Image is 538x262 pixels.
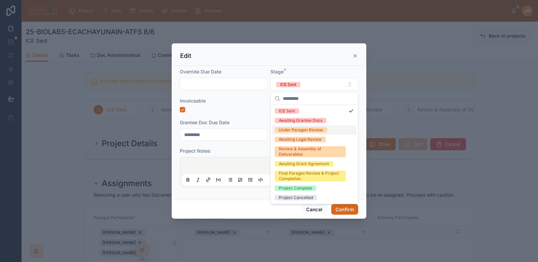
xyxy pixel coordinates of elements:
div: Awaiting Grantee Docs [279,118,322,123]
span: Project Notes [180,148,211,154]
div: Awaiting Legal Review [279,137,322,142]
button: Select Button [270,78,358,91]
h3: Edit [180,52,191,60]
div: Final Paragon Review & Project Completion [279,171,342,181]
span: Grantee Doc Due Date [180,119,229,125]
span: Stage [270,69,284,74]
div: Under Paragon Review [279,127,323,133]
div: Project Cancelled [279,195,313,200]
div: Awaiting Grant Agreement [279,161,329,167]
span: Override Due Date [180,69,221,74]
div: Review & Assembly of Deliverables [279,146,342,157]
button: Confirm [331,204,358,215]
div: ICE Sent [279,108,295,114]
button: Cancel [302,204,327,215]
div: Suggestions [271,105,358,204]
span: Invoiceable [180,98,206,104]
div: Project Complete [279,185,312,191]
div: ICE Sent [280,82,296,87]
